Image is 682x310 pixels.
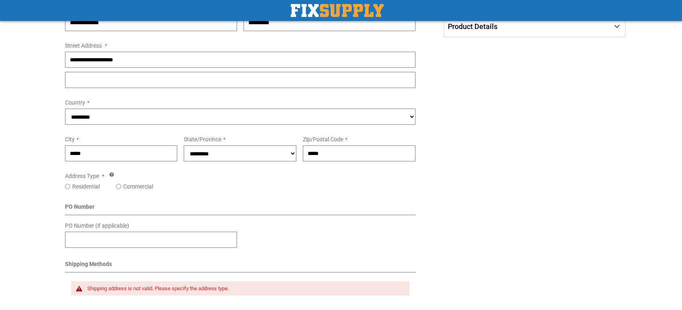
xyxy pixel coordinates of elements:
span: Address Type [65,173,99,179]
div: Shipping Methods [65,260,416,272]
label: Commercial [123,182,153,191]
span: City [65,136,75,142]
span: PO Number (if applicable) [65,222,129,229]
span: Zip/Postal Code [303,136,343,142]
label: Residential [72,182,100,191]
span: Country [65,99,85,106]
span: State/Province [184,136,221,142]
a: store logo [291,4,384,17]
img: Fix Industrial Supply [291,4,384,17]
div: PO Number [65,203,416,215]
span: Product Details [448,22,497,31]
div: Shipping address is not valid. Please specify the address type. [87,285,402,292]
span: Street Address [65,42,102,49]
